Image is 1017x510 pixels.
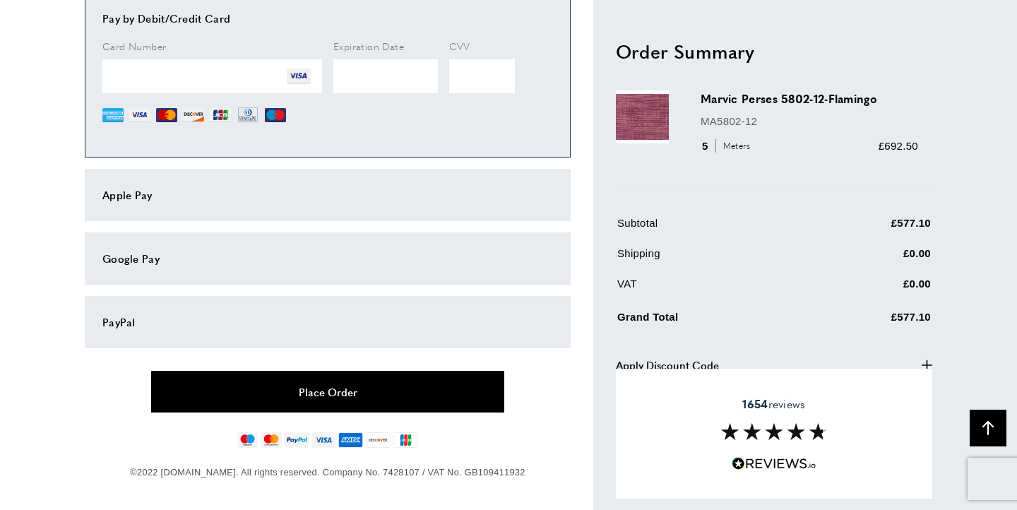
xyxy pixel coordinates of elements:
td: £0.00 [808,244,932,272]
img: maestro [237,432,258,448]
img: Marvic Perses 5802-12-Flamingo [616,90,669,143]
span: ©2022 [DOMAIN_NAME]. All rights reserved. Company No. 7428107 / VAT No. GB109411932 [130,467,525,478]
img: visa [312,432,335,448]
button: Place Order [151,371,504,413]
h3: Marvic Perses 5802-12-Flamingo [701,90,918,107]
td: £577.10 [808,214,932,242]
div: Pay by Debit/Credit Card [102,10,553,27]
iframe: Secure Credit Card Frame - Credit Card Number [102,59,322,93]
iframe: Secure Credit Card Frame - CVV [449,59,515,93]
span: £692.50 [879,139,918,151]
td: Grand Total [617,305,807,336]
td: Shipping [617,244,807,272]
td: VAT [617,275,807,302]
span: Card Number [102,39,166,53]
img: MC.png [156,105,177,126]
strong: 1654 [742,396,768,412]
h2: Order Summary [616,38,932,64]
span: reviews [742,397,805,411]
span: Apply Discount Code [616,356,719,373]
img: AE.png [102,105,124,126]
iframe: Secure Credit Card Frame - Expiration Date [333,59,438,93]
img: discover [366,432,391,448]
img: Reviews section [721,423,827,440]
img: mastercard [261,432,281,448]
img: VI.png [129,105,150,126]
img: JCB.png [210,105,231,126]
img: DI.png [183,105,204,126]
span: CVV [449,39,470,53]
div: Apple Pay [102,186,553,203]
div: 5 [701,137,755,154]
span: Expiration Date [333,39,404,53]
img: paypal [285,432,309,448]
img: DN.png [237,105,259,126]
img: american-express [338,432,363,448]
img: Reviews.io 5 stars [732,457,816,470]
div: PayPal [102,314,553,331]
span: Meters [715,139,754,153]
img: VI.png [287,64,311,88]
p: MA5802-12 [701,112,918,129]
td: £577.10 [808,305,932,336]
div: Google Pay [102,250,553,267]
img: jcb [393,432,418,448]
td: Subtotal [617,214,807,242]
img: MI.png [265,105,286,126]
td: £0.00 [808,275,932,302]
